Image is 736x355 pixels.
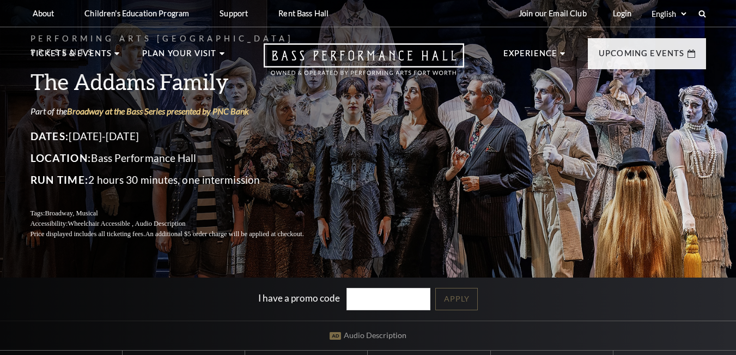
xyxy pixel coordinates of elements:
[68,220,185,227] span: Wheelchair Accessible , Audio Description
[31,130,69,142] span: Dates:
[278,9,329,18] p: Rent Bass Hall
[31,219,330,229] p: Accessibility:
[84,9,189,18] p: Children's Education Program
[45,209,98,217] span: Broadway, Musical
[31,105,330,117] p: Part of the
[31,152,92,164] span: Location:
[31,171,330,189] p: 2 hours 30 minutes, one intermission
[142,47,217,67] p: Plan Your Visit
[33,9,54,18] p: About
[31,229,330,239] p: Price displayed includes all ticketing fees.
[599,47,685,67] p: Upcoming Events
[503,47,558,67] p: Experience
[649,9,688,19] select: Select:
[145,230,303,238] span: An additional $5 order charge will be applied at checkout.
[220,9,248,18] p: Support
[31,128,330,145] p: [DATE]-[DATE]
[67,106,249,116] a: Broadway at the Bass Series presented by PNC Bank
[31,149,330,167] p: Bass Performance Hall
[258,292,340,304] label: I have a promo code
[31,208,330,219] p: Tags:
[31,47,112,67] p: Tickets & Events
[31,173,89,186] span: Run Time:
